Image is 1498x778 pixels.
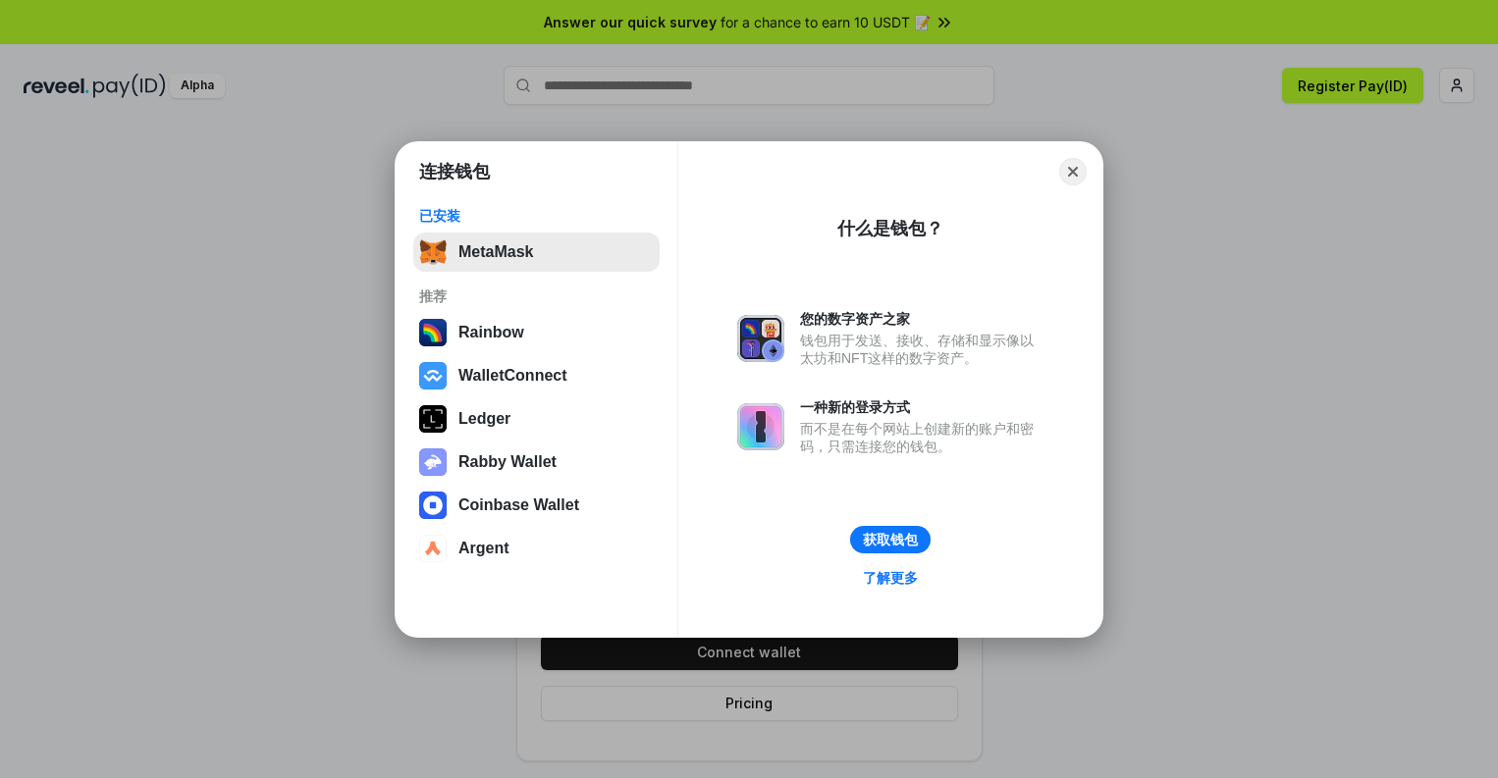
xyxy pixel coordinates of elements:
div: 推荐 [419,287,654,305]
button: Ledger [413,399,660,439]
div: 已安装 [419,207,654,225]
img: svg+xml,%3Csvg%20fill%3D%22none%22%20height%3D%2233%22%20viewBox%3D%220%200%2035%2033%22%20width%... [419,238,447,266]
div: 了解更多 [863,569,918,587]
div: Rainbow [458,324,524,341]
img: svg+xml,%3Csvg%20width%3D%2228%22%20height%3D%2228%22%20viewBox%3D%220%200%2028%2028%22%20fill%3D... [419,492,447,519]
div: Ledger [458,410,510,428]
div: WalletConnect [458,367,567,385]
div: 而不是在每个网站上创建新的账户和密码，只需连接您的钱包。 [800,420,1043,455]
button: Rabby Wallet [413,442,660,482]
div: 什么是钱包？ [837,217,943,240]
button: WalletConnect [413,356,660,395]
img: svg+xml,%3Csvg%20xmlns%3D%22http%3A%2F%2Fwww.w3.org%2F2000%2Fsvg%22%20fill%3D%22none%22%20viewBox... [737,315,784,362]
button: Coinbase Wallet [413,486,660,525]
div: 获取钱包 [863,531,918,548]
a: 了解更多 [851,565,930,591]
div: 钱包用于发送、接收、存储和显示像以太坊和NFT这样的数字资产。 [800,332,1043,367]
img: svg+xml,%3Csvg%20width%3D%2228%22%20height%3D%2228%22%20viewBox%3D%220%200%2028%2028%22%20fill%3D... [419,535,447,562]
img: svg+xml,%3Csvg%20xmlns%3D%22http%3A%2F%2Fwww.w3.org%2F2000%2Fsvg%22%20fill%3D%22none%22%20viewBox... [419,448,447,476]
img: svg+xml,%3Csvg%20xmlns%3D%22http%3A%2F%2Fwww.w3.org%2F2000%2Fsvg%22%20width%3D%2228%22%20height%3... [419,405,447,433]
button: Rainbow [413,313,660,352]
button: MetaMask [413,233,660,272]
img: svg+xml,%3Csvg%20xmlns%3D%22http%3A%2F%2Fwww.w3.org%2F2000%2Fsvg%22%20fill%3D%22none%22%20viewBox... [737,403,784,450]
button: Close [1059,158,1087,185]
div: Coinbase Wallet [458,496,579,514]
div: Rabby Wallet [458,453,557,471]
h1: 连接钱包 [419,160,490,183]
img: svg+xml,%3Csvg%20width%3D%22120%22%20height%3D%22120%22%20viewBox%3D%220%200%20120%20120%22%20fil... [419,319,447,346]
div: Argent [458,540,509,557]
img: svg+xml,%3Csvg%20width%3D%2228%22%20height%3D%2228%22%20viewBox%3D%220%200%2028%2028%22%20fill%3D... [419,362,447,389]
button: Argent [413,529,660,568]
div: 您的数字资产之家 [800,310,1043,328]
div: 一种新的登录方式 [800,398,1043,416]
div: MetaMask [458,243,533,261]
button: 获取钱包 [850,526,931,553]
